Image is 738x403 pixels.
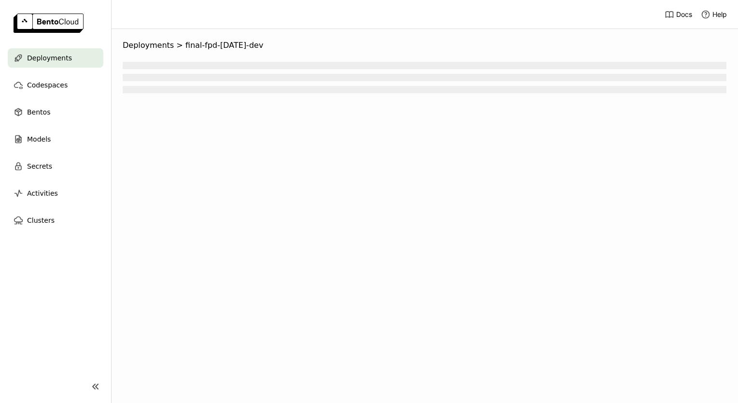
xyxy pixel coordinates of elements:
[27,79,68,91] span: Codespaces
[27,52,72,64] span: Deployments
[8,184,103,203] a: Activities
[8,211,103,230] a: Clusters
[27,215,55,226] span: Clusters
[8,130,103,149] a: Models
[701,10,727,19] div: Help
[8,157,103,176] a: Secrets
[123,41,726,50] nav: Breadcrumbs navigation
[123,41,174,50] span: Deployments
[665,10,692,19] a: Docs
[174,41,185,50] span: >
[185,41,263,50] span: final-fpd-[DATE]-dev
[712,10,727,19] span: Help
[27,160,52,172] span: Secrets
[8,102,103,122] a: Bentos
[14,14,84,33] img: logo
[27,187,58,199] span: Activities
[27,106,50,118] span: Bentos
[27,133,51,145] span: Models
[676,10,692,19] span: Docs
